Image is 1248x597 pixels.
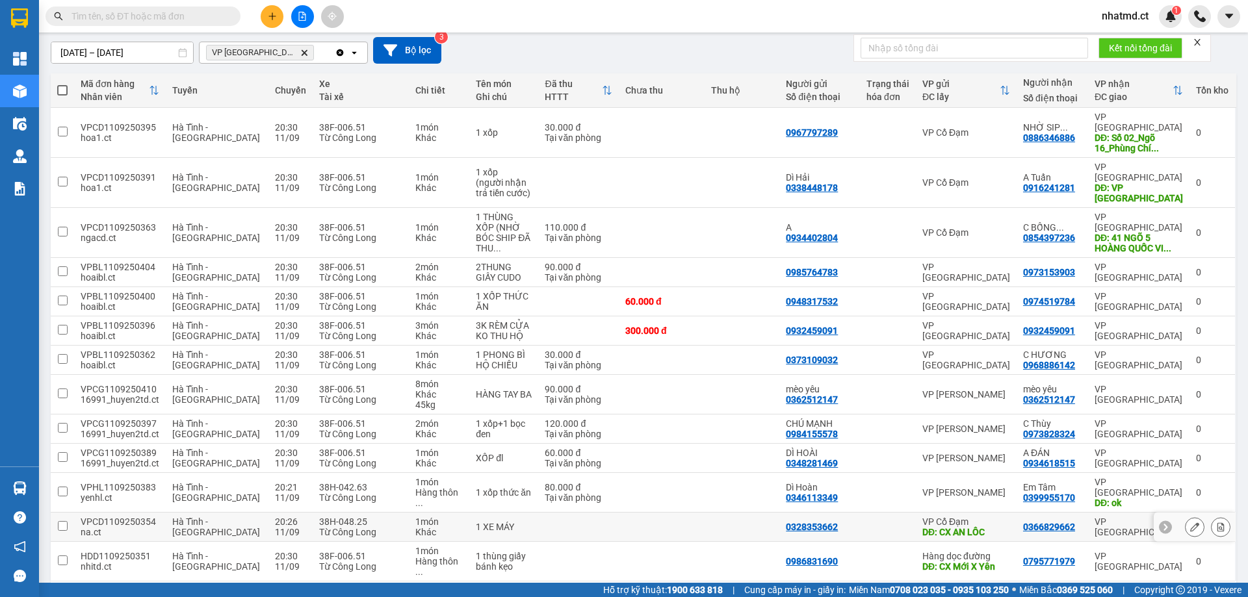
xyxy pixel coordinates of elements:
div: 38F-006.51 [319,222,402,233]
div: 0366829662 [1023,522,1075,532]
div: 300.000 đ [625,325,698,336]
div: VP Cổ Đạm [922,177,1010,188]
div: VPCD1109250395 [81,122,159,133]
div: 1 xốp thức ăn [476,487,532,498]
div: Xe [319,79,402,89]
div: 20:21 [275,482,306,492]
div: Từ Công Long [319,492,402,503]
div: Hàng thông thường [415,487,463,508]
div: Khác [415,360,463,370]
div: VPHL1109250383 [81,482,159,492]
div: 0 [1196,487,1228,498]
svg: open [349,47,359,58]
div: NHỜ SIP CHƯA THU PHÍ SIP [1023,122,1082,133]
div: VP [PERSON_NAME] [922,389,1010,400]
div: 16991_huyen2td.ct [81,429,159,439]
span: notification [14,540,26,553]
div: VPBL1109250362 [81,349,159,360]
div: Em Tâm [1023,482,1082,492]
div: C BỐNG HÀNG BAY [1023,222,1082,233]
div: DÌ HOÀI [786,448,853,458]
img: warehouse-icon [13,149,27,163]
div: 60.000 đ [625,296,698,307]
div: hoaibl.ct [81,331,159,341]
div: 1 món [415,222,463,233]
div: hoa1.ct [81,133,159,143]
img: warehouse-icon [13,117,27,131]
img: phone-icon [1194,10,1206,22]
div: 0932459091 [786,325,838,336]
div: Thu hộ [711,85,773,95]
span: Hà Tĩnh - [GEOGRAPHIC_DATA] [172,551,260,572]
div: HDD1109250351 [81,551,159,561]
div: 20:30 [275,448,306,458]
div: Từ Công Long [319,301,402,312]
div: HTTT [545,92,602,102]
div: Dì Hoàn [786,482,853,492]
div: DĐ: CX AN LÔC [922,527,1010,537]
div: 110.000 đ [545,222,612,233]
div: Sửa đơn hàng [1185,517,1204,537]
div: 0362512147 [786,394,838,405]
span: aim [328,12,337,21]
div: VP nhận [1095,79,1173,89]
span: Hà Tĩnh - [GEOGRAPHIC_DATA] [172,349,260,370]
div: 0 [1196,267,1228,277]
div: VP [GEOGRAPHIC_DATA] [1095,448,1183,468]
div: 0348281469 [786,458,838,468]
span: file-add [298,12,307,21]
div: VPBL1109250404 [81,262,159,272]
div: Mã đơn hàng [81,79,149,89]
div: Chưa thu [625,85,698,95]
div: 38F-006.51 [319,172,402,183]
div: 0973828324 [1023,429,1075,439]
div: CHÚ MẠNH [786,418,853,429]
div: VP [GEOGRAPHIC_DATA] [1095,320,1183,341]
div: ĐC giao [1095,92,1173,102]
div: Khác [415,458,463,468]
div: 0934618515 [1023,458,1075,468]
div: VP [GEOGRAPHIC_DATA] [922,262,1010,283]
div: A ĐÁN [1023,448,1082,458]
div: Khác [415,183,463,193]
img: icon-new-feature [1165,10,1176,22]
span: VP Mỹ Đình [212,47,295,58]
input: Nhập số tổng đài [861,38,1088,58]
div: Tên món [476,79,532,89]
div: 0932459091 [1023,325,1075,336]
div: VP [GEOGRAPHIC_DATA] [922,291,1010,312]
span: Hà Tĩnh - [GEOGRAPHIC_DATA] [172,482,260,503]
div: 16991_huyen2td.ct [81,394,159,405]
div: Từ Công Long [319,272,402,283]
div: Số điện thoại [786,92,853,102]
span: Hà Tĩnh - [GEOGRAPHIC_DATA] [172,172,260,193]
div: VP Cổ Đạm [922,127,1010,138]
div: 11/09 [275,429,306,439]
div: 11/09 [275,492,306,503]
span: close [1193,38,1202,47]
div: 1 xốp [476,167,532,177]
span: ... [1151,143,1159,153]
div: 3K RÈM CỬA [476,320,532,331]
div: VP gửi [922,79,1000,89]
div: ngacd.ct [81,233,159,243]
div: Ghi chú [476,92,532,102]
div: 11/09 [275,133,306,143]
input: Select a date range. [51,42,193,63]
span: Hà Tĩnh - [GEOGRAPHIC_DATA] [172,222,260,243]
span: VP Mỹ Đình, close by backspace [206,45,314,60]
div: Hàng thông thường [415,556,463,577]
span: plus [268,12,277,21]
div: VPBL1109250400 [81,291,159,301]
input: Tìm tên, số ĐT hoặc mã đơn [71,9,225,23]
div: 30.000 đ [545,349,612,360]
div: 20:30 [275,551,306,561]
div: 38F-006.51 [319,551,402,561]
div: Khác [415,233,463,243]
div: 38F-006.51 [319,418,402,429]
div: 1 món [415,448,463,458]
div: VPCD1109250354 [81,516,159,527]
div: 1 món [415,516,463,527]
svg: Delete [300,49,308,57]
div: Người nhận [1023,77,1082,88]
